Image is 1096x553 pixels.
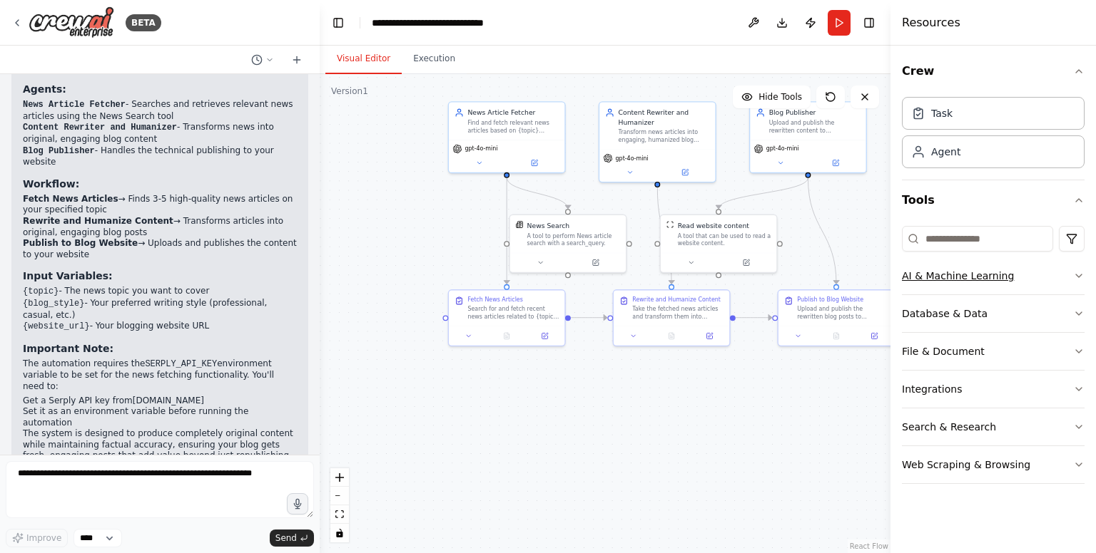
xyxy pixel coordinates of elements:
code: News Article Fetcher [23,100,126,110]
strong: Important Note: [23,343,113,354]
strong: Workflow: [23,178,79,190]
li: → Transforms articles into original, engaging blog posts [23,216,297,238]
h4: Resources [902,14,960,31]
div: Search for and fetch recent news articles related to {topic}. Find 3-5 high-quality articles from... [467,306,559,321]
div: A tool to perform News article search with a search_query. [527,232,621,247]
button: No output available [816,331,856,342]
strong: Agents: [23,83,66,95]
button: zoom out [330,487,349,505]
code: {website_url} [23,321,90,331]
strong: Fetch News Articles [23,194,118,204]
button: Open in side panel [694,331,726,342]
button: Hide left sidebar [328,13,348,33]
button: Switch to previous chat [245,51,280,68]
div: Agent [931,145,960,159]
li: → Finds 3-5 high-quality news articles on your specified topic [23,194,297,216]
div: Read website content [678,221,749,230]
a: [DOMAIN_NAME] [133,396,204,405]
div: Domain: [DOMAIN_NAME] [37,37,157,48]
div: Upload and publish the rewritten blog posts to {website_url}. First, analyze the website structur... [797,306,888,321]
span: Send [275,532,297,544]
img: Logo [29,6,114,38]
img: ScrapeWebsiteTool [666,221,674,229]
code: SERPLY_API_KEY [145,359,217,369]
span: Improve [26,532,61,544]
code: Content Rewriter and Humanizer [23,123,177,133]
li: - Searches and retrieves relevant news articles using the News Search tool [23,99,297,122]
div: v 4.0.25 [40,23,70,34]
div: Publish to Blog WebsiteUpload and publish the rewritten blog posts to {website_url}. First, analy... [778,289,895,346]
div: Upload and publish the rewritten content to {website_url} blogging platform. Handle the technical... [769,119,861,134]
button: No output available [651,331,691,342]
img: website_grey.svg [23,37,34,48]
button: Crew [902,51,1085,91]
button: Open in side panel [529,331,561,342]
div: Tools [902,220,1085,495]
code: {blog_style} [23,299,84,309]
img: tab_keywords_by_traffic_grey.svg [142,83,153,94]
div: Domain Overview [54,84,128,93]
div: Blog PublisherUpload and publish the rewritten content to {website_url} blogging platform. Handle... [749,101,867,173]
g: Edge from e08e5864-d71b-40b2-99f4-742d5f2ef1dc to ffaa4268-8827-4c5f-ba8f-da5a9c0c92b0 [803,177,841,284]
code: {topic} [23,286,59,296]
button: Click to speak your automation idea [287,493,308,515]
div: Content Rewriter and Humanizer [619,108,710,126]
img: SerplyNewsSearchTool [516,221,524,229]
div: Keywords by Traffic [158,84,240,93]
button: Open in side panel [719,257,773,269]
li: - Transforms news into original, engaging blog content [23,122,297,145]
li: - Your blogging website URL [23,321,297,333]
li: Set it as an environment variable before running the automation [23,406,297,428]
div: News Article FetcherFind and fetch relevant news articles based on {topic} specifications. Search... [448,101,566,173]
button: Hide right sidebar [859,13,879,33]
div: Fetch News Articles [467,296,522,304]
div: News Article Fetcher [467,108,559,117]
g: Edge from fb391410-9373-402d-915a-d34e06224bdd to a28c3e97-ea55-4621-a835-2cf6117796d5 [502,177,573,209]
li: - Handles the technical publishing to your website [23,145,297,168]
li: → Uploads and publishes the content to your website [23,238,297,260]
button: Start a new chat [285,51,308,68]
div: Publish to Blog Website [797,296,863,304]
g: Edge from e7908c9e-d5b3-4e9e-9a55-7fc3542e9c50 to 148829e0-ac4b-4a06-88f7-8a1af3209707 [571,313,607,322]
div: BETA [126,14,161,31]
button: Open in side panel [809,157,863,169]
div: Task [931,106,953,120]
button: No output available [487,331,527,342]
div: A tool that can be used to read a website content. [678,232,771,247]
div: Find and fetch relevant news articles based on {topic} specifications. Search for high-quality, r... [467,119,559,134]
div: Rewrite and Humanize Content [632,296,721,304]
g: Edge from e08e5864-d71b-40b2-99f4-742d5f2ef1dc to 8388b54e-be70-4f86-8778-1547339548ae [714,177,813,209]
button: Open in side panel [659,167,712,178]
img: logo_orange.svg [23,23,34,34]
button: fit view [330,505,349,524]
button: Database & Data [902,295,1085,332]
button: Web Scraping & Browsing [902,446,1085,483]
div: News Search [527,221,570,230]
button: Integrations [902,371,1085,408]
button: Open in side panel [858,331,890,342]
g: Edge from 148829e0-ac4b-4a06-88f7-8a1af3209707 to ffaa4268-8827-4c5f-ba8f-da5a9c0c92b0 [736,313,772,322]
button: Open in side panel [507,157,561,169]
button: Open in side panel [569,257,622,269]
button: Visual Editor [325,44,402,74]
button: Search & Research [902,408,1085,445]
g: Edge from 40b6cfe5-aabd-4936-85c8-2809793b6095 to 148829e0-ac4b-4a06-88f7-8a1af3209707 [653,187,676,284]
strong: Input Variables: [23,270,113,281]
g: Edge from fb391410-9373-402d-915a-d34e06224bdd to e7908c9e-d5b3-4e9e-9a55-7fc3542e9c50 [502,177,512,284]
p: The system is designed to produce completely original content while maintaining factual accuracy,... [23,428,297,472]
button: zoom in [330,468,349,487]
strong: Rewrite and Humanize Content [23,216,173,226]
nav: breadcrumb [372,16,531,30]
div: Transform news articles into engaging, humanized blog content for {blog_style}. Rewrite articles ... [619,128,710,143]
div: Fetch News ArticlesSearch for and fetch recent news articles related to {topic}. Find 3-5 high-qu... [448,289,566,346]
button: Send [270,529,314,547]
button: Improve [6,529,68,547]
strong: Publish to Blog Website [23,238,138,248]
div: ScrapeWebsiteToolRead website contentA tool that can be used to read a website content. [660,215,778,273]
span: Hide Tools [758,91,802,103]
div: Rewrite and Humanize ContentTake the fetched news articles and transform them into engaging, orig... [613,289,731,346]
div: Take the fetched news articles and transform them into engaging, original blog posts. Rewrite the... [632,306,724,321]
div: Content Rewriter and HumanizerTransform news articles into engaging, humanized blog content for {... [599,101,716,182]
button: toggle interactivity [330,524,349,542]
button: File & Document [902,333,1085,370]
